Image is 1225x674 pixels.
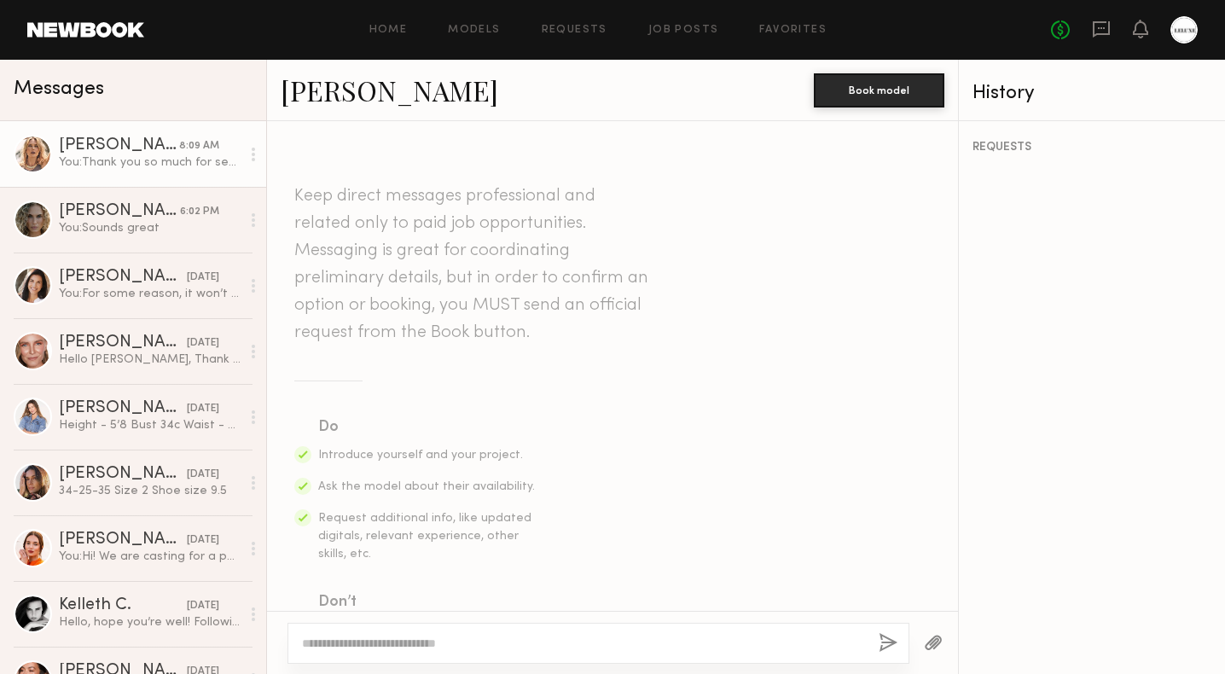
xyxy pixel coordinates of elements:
[180,204,219,220] div: 6:02 PM
[59,466,187,483] div: [PERSON_NAME]
[814,82,944,96] a: Book model
[972,84,1211,103] div: History
[59,549,241,565] div: You: Hi! We are casting for a photo shoot [DATE][DATE] 9-12 DTLA. We are casting [DATE] in [GEOGR...
[318,590,537,614] div: Don’t
[59,286,241,302] div: You: For some reason, it won’t hyperlink. Are you able to copy and paste it into your browser?
[542,25,607,36] a: Requests
[187,598,219,614] div: [DATE]
[59,220,241,236] div: You: Sounds great
[59,597,187,614] div: Kelleth C.
[59,137,179,154] div: [PERSON_NAME]
[318,513,531,560] span: Request additional info, like updated digitals, relevant experience, other skills, etc.
[648,25,719,36] a: Job Posts
[318,481,535,492] span: Ask the model about their availability.
[369,25,408,36] a: Home
[59,483,241,499] div: 34-25-35 Size 2 Shoe size 9.5
[14,79,104,99] span: Messages
[59,269,187,286] div: [PERSON_NAME]
[294,183,653,346] header: Keep direct messages professional and related only to paid job opportunities. Messaging is great ...
[972,142,1211,154] div: REQUESTS
[187,335,219,352] div: [DATE]
[814,73,944,107] button: Book model
[187,467,219,483] div: [DATE]
[59,400,187,417] div: [PERSON_NAME]
[59,203,180,220] div: [PERSON_NAME]
[59,532,187,549] div: [PERSON_NAME]
[187,401,219,417] div: [DATE]
[448,25,500,36] a: Models
[759,25,827,36] a: Favorites
[59,334,187,352] div: [PERSON_NAME]
[59,614,241,630] div: Hello, hope you’re well! Following up to see if you’re still looking for some UGC content.
[59,417,241,433] div: Height - 5’8 Bust 34c Waist - 26 Hip 36 Shoe 8.5 [PERSON_NAME] 26 Pant 2-4 Top - small.
[179,138,219,154] div: 8:09 AM
[59,352,241,368] div: Hello [PERSON_NAME], Thank you very much for your email! I would love to, but I will be out of to...
[318,450,523,461] span: Introduce yourself and your project.
[318,415,537,439] div: Do
[281,72,498,108] a: [PERSON_NAME]
[59,154,241,171] div: You: Thank you so much for sending over the self-tape! We’ve completed casting for this shoot, bu...
[187,270,219,286] div: [DATE]
[187,532,219,549] div: [DATE]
